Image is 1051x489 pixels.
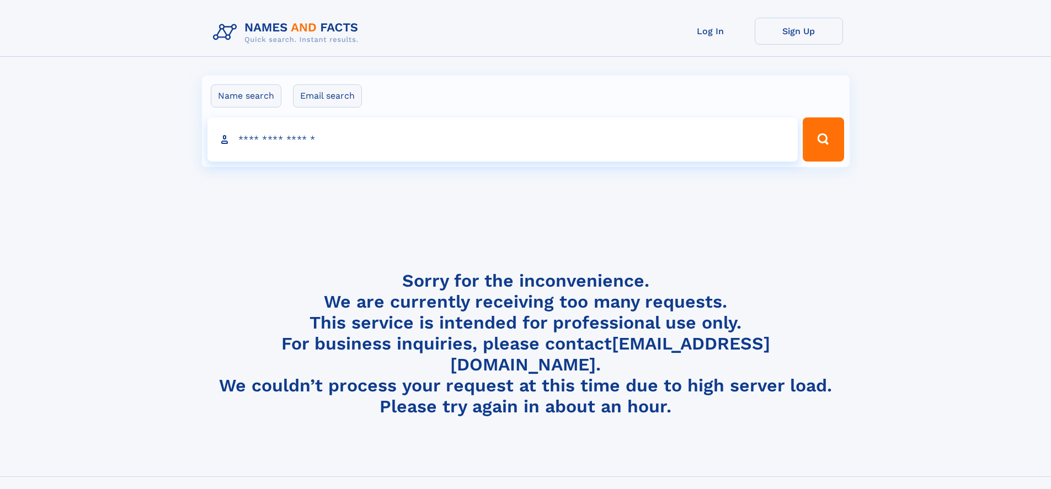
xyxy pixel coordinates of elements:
[803,117,844,162] button: Search Button
[207,117,798,162] input: search input
[450,333,770,375] a: [EMAIL_ADDRESS][DOMAIN_NAME]
[666,18,755,45] a: Log In
[755,18,843,45] a: Sign Up
[211,84,281,108] label: Name search
[293,84,362,108] label: Email search
[209,270,843,417] h4: Sorry for the inconvenience. We are currently receiving too many requests. This service is intend...
[209,18,367,47] img: Logo Names and Facts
